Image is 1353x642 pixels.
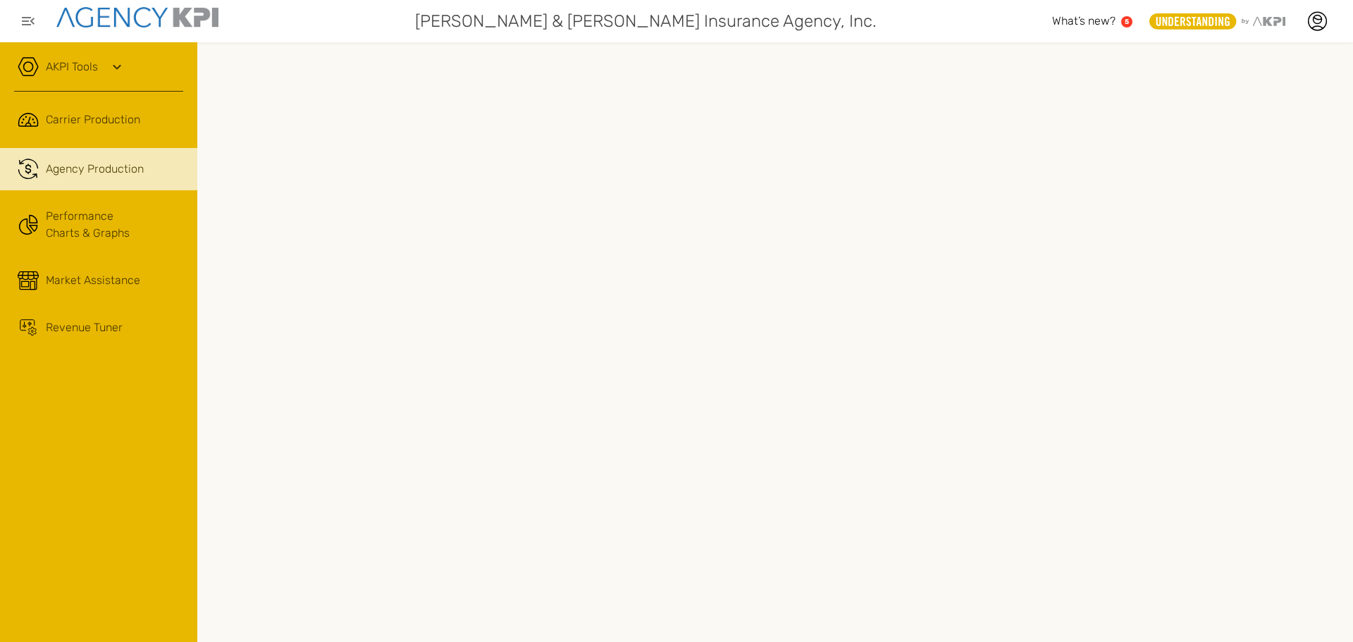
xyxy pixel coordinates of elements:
[46,272,140,289] span: Market Assistance
[1125,18,1129,25] text: 5
[56,7,218,27] img: agencykpi-logo-550x69-2d9e3fa8.png
[415,8,877,34] span: [PERSON_NAME] & [PERSON_NAME] Insurance Agency, Inc.
[46,319,123,336] span: Revenue Tuner
[1052,14,1116,27] span: What’s new?
[46,161,144,178] span: Agency Production
[46,111,140,128] span: Carrier Production
[46,58,98,75] a: AKPI Tools
[1121,16,1132,27] a: 5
